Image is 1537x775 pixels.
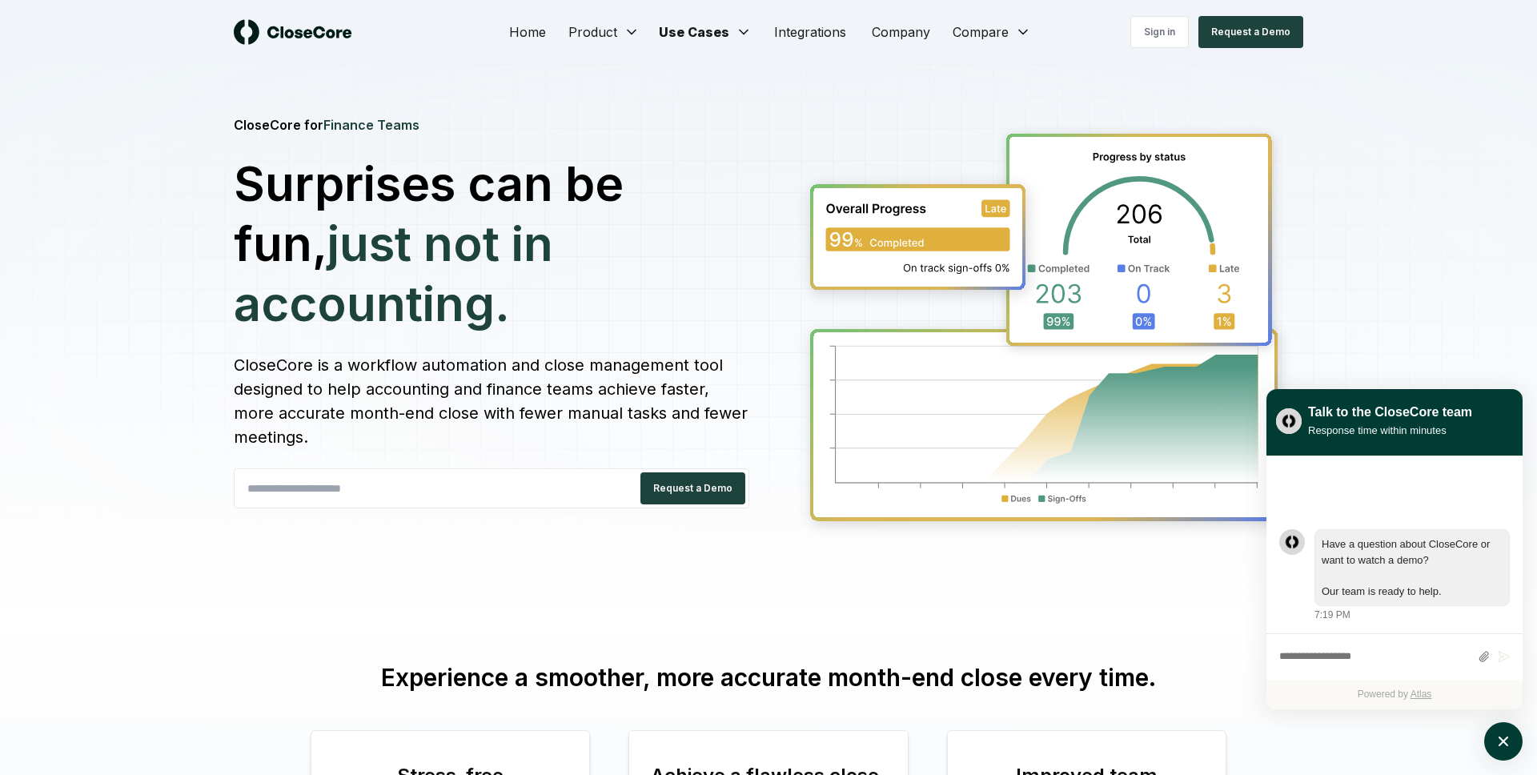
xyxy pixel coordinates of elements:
[640,472,745,504] button: Request a Demo
[234,353,749,449] p: CloseCore is a workflow automation and close management tool designed to help accounting and fina...
[1314,529,1510,606] div: atlas-message-bubble
[1314,608,1350,622] div: 7:19 PM
[859,16,943,48] a: Company
[1279,529,1510,622] div: atlas-message
[1478,650,1490,664] button: Attach files by clicking or dropping files here
[1198,16,1303,48] button: Request a Demo
[1322,536,1503,599] div: atlas-message-text
[1484,722,1523,761] button: atlas-launcher
[1276,408,1302,434] img: yblje5SQxOoZuw2TcITt_icon.png
[1279,529,1305,555] div: atlas-message-author-avatar
[1308,422,1472,439] div: Response time within minutes
[234,154,749,334] h1: Surprises can be fun,
[568,22,617,42] span: Product
[1266,680,1523,709] div: Powered by
[1314,529,1510,622] div: Saturday, August 9, 7:19 PM
[761,16,859,48] a: Integrations
[649,16,761,48] button: Use Cases
[496,16,559,48] a: Home
[1266,389,1523,709] div: atlas-window
[1279,642,1510,672] div: atlas-composer
[234,115,749,135] h4: CloseCore for
[953,22,1009,42] span: Compare
[659,22,729,42] span: Use Cases
[1308,403,1472,422] div: Talk to the CloseCore team
[943,16,1041,48] button: Compare
[797,125,1294,538] img: Hero
[1266,456,1523,709] div: atlas-ticket
[323,117,419,133] span: Finance Teams
[234,19,352,45] img: logo
[1130,16,1189,48] a: Sign in
[311,663,1226,692] h3: Experience a smoother, more accurate month-end close every time.
[234,215,553,332] span: just not in accounting.
[559,16,649,48] button: Product
[1411,689,1432,700] a: Atlas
